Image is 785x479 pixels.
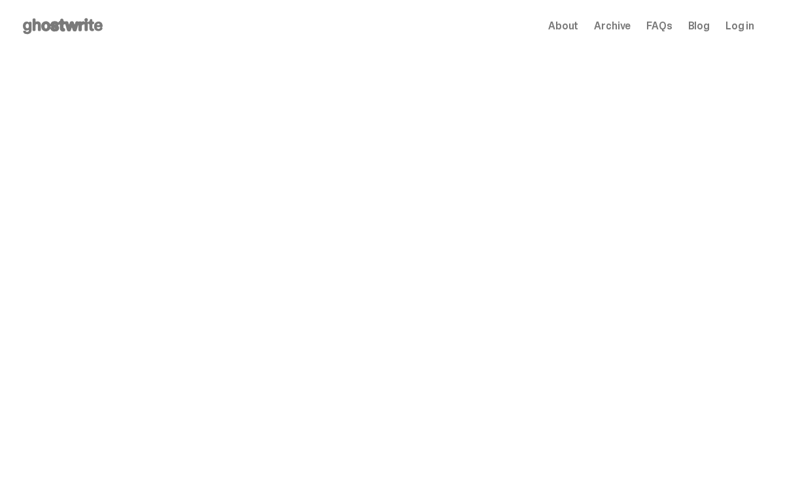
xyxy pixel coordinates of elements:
[688,21,710,31] a: Blog
[646,21,672,31] a: FAQs
[725,21,754,31] a: Log in
[548,21,578,31] a: About
[594,21,631,31] a: Archive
